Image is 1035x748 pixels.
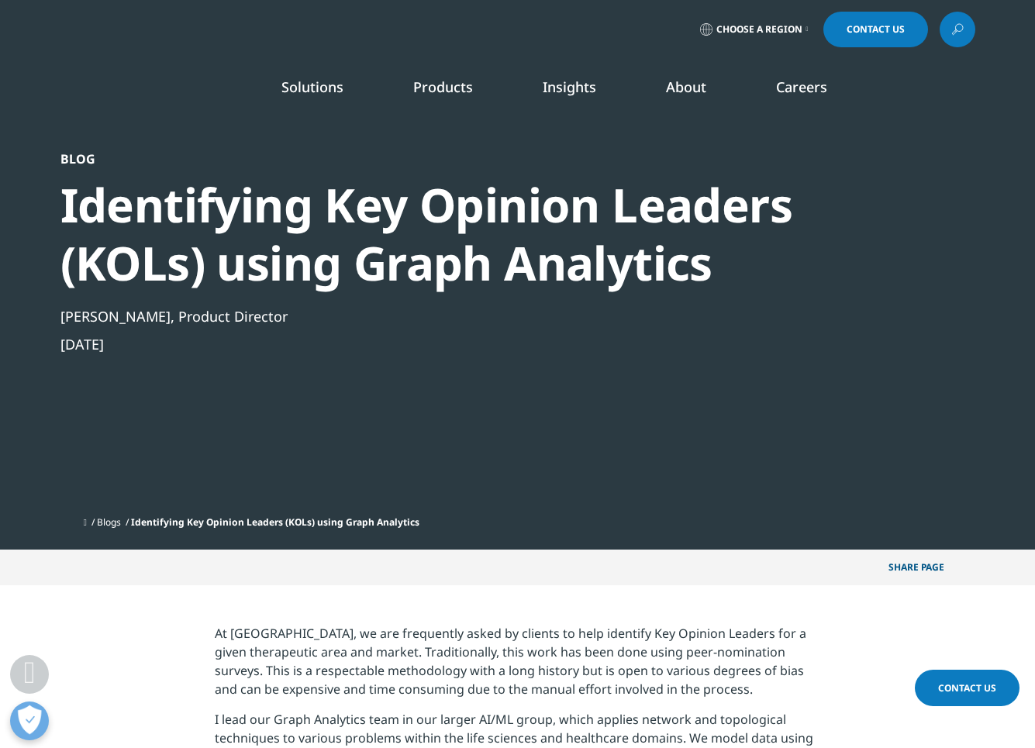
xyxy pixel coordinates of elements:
a: Contact Us [915,670,1019,706]
div: Identifying Key Opinion Leaders (KOLs) using Graph Analytics [60,176,892,292]
button: Präferenzen öffnen [10,701,49,740]
nav: Primary [191,54,975,127]
a: Insights [543,78,596,96]
button: Share PAGEShare PAGE [877,550,975,586]
span: Contact Us [938,681,996,695]
p: At [GEOGRAPHIC_DATA], we are frequently asked by clients to help identify Key Opinion Leaders for... [215,625,820,711]
a: Solutions [281,78,343,96]
a: Contact Us [823,12,928,47]
div: [DATE] [60,335,892,353]
a: Blogs [97,515,121,529]
span: Contact Us [847,25,905,34]
a: Careers [776,78,827,96]
span: Choose a Region [716,23,802,36]
span: Identifying Key Opinion Leaders (KOLs) using Graph Analytics [131,515,419,529]
a: Products [413,78,473,96]
p: Share PAGE [877,550,975,586]
img: Share PAGE [952,561,964,574]
div: [PERSON_NAME], Product Director [60,307,892,326]
div: Blog [60,151,892,167]
a: About [666,78,706,96]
